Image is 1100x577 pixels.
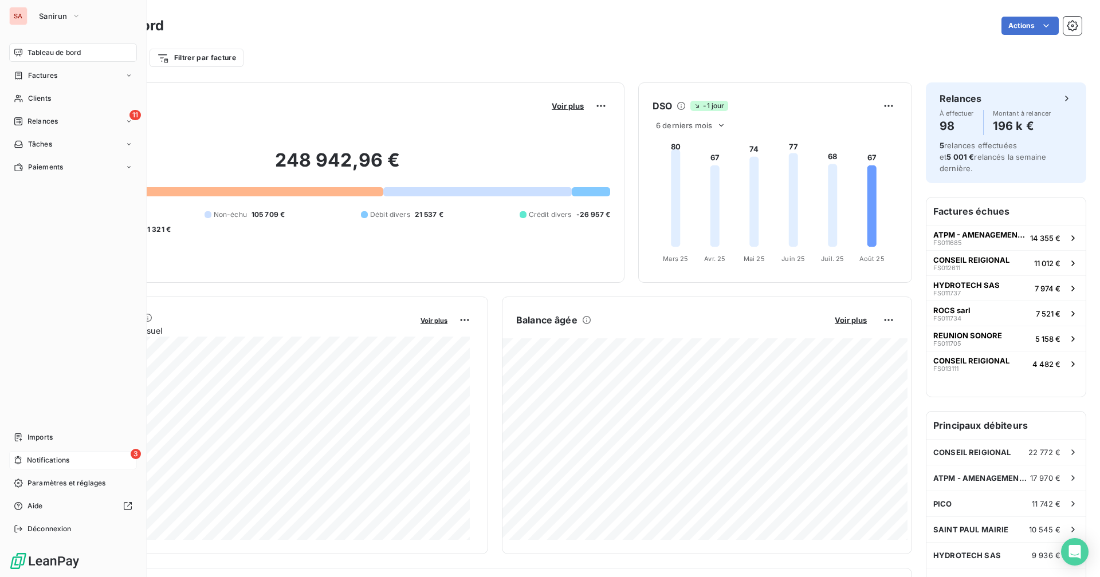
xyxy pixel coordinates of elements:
[656,121,712,130] span: 6 derniers mois
[421,317,447,325] span: Voir plus
[1029,525,1060,534] span: 10 545 €
[417,315,451,325] button: Voir plus
[9,428,137,446] a: Imports
[926,197,1086,225] h6: Factures échues
[926,326,1086,351] button: REUNION SONOREFS0117055 158 €
[28,70,57,81] span: Factures
[940,117,974,135] h4: 98
[653,99,672,113] h6: DSO
[993,117,1051,135] h4: 196 k €
[933,239,962,246] span: FS011685
[27,524,72,534] span: Déconnexion
[933,525,1009,534] span: SAINT PAUL MAIRIE
[933,365,958,372] span: FS013111
[933,306,971,315] span: ROCS sarl
[27,116,58,127] span: Relances
[690,101,728,111] span: -1 jour
[933,290,961,297] span: FS011737
[27,48,81,58] span: Tableau de bord
[1030,473,1060,483] span: 17 970 €
[940,141,1046,173] span: relances effectuées et relancés la semaine dernière.
[933,340,961,347] span: FS011705
[129,110,141,120] span: 11
[926,250,1086,275] button: CONSEIL REIGIONALFS01261111 012 €
[1030,234,1060,243] span: 14 355 €
[415,210,443,220] span: 21 537 €
[65,325,412,337] span: Chiffre d'affaires mensuel
[9,7,27,25] div: SA
[663,255,688,263] tspan: Mars 25
[39,11,67,21] span: Sanirun
[831,315,870,325] button: Voir plus
[704,255,725,263] tspan: Avr. 25
[933,280,1000,290] span: HYDROTECH SAS
[9,112,137,131] a: 11Relances
[252,210,285,220] span: 105 709 €
[1034,259,1060,268] span: 11 012 €
[28,162,63,172] span: Paiements
[27,501,43,511] span: Aide
[27,455,69,465] span: Notifications
[940,110,974,117] span: À effectuer
[1061,538,1089,566] div: Open Intercom Messenger
[1036,309,1060,318] span: 7 521 €
[9,552,80,570] img: Logo LeanPay
[933,499,952,508] span: PICO
[933,230,1026,239] span: ATPM - AMENAGEMENTS TRAVAUX PUBLICS DES MASCAREIGNES
[1032,359,1060,369] span: 4 482 €
[9,497,137,515] a: Aide
[1035,334,1060,343] span: 5 158 €
[150,49,243,67] button: Filtrer par facture
[9,474,137,492] a: Paramètres et réglages
[835,315,867,325] span: Voir plus
[933,255,1009,264] span: CONSEIL REIGIONAL
[9,89,137,108] a: Clients
[1032,551,1060,560] span: 9 936 €
[27,432,53,442] span: Imports
[9,158,137,176] a: Paiements
[9,44,137,62] a: Tableau de bord
[933,264,960,271] span: FS012611
[933,331,1002,340] span: REUNION SONORE
[744,255,765,263] tspan: Mai 25
[859,255,885,263] tspan: Août 25
[65,149,610,183] h2: 248 942,96 €
[131,449,141,459] span: 3
[946,152,974,161] span: 5 001 €
[933,356,1009,365] span: CONSEIL REIGIONAL
[144,224,171,235] span: -1 321 €
[940,92,981,105] h6: Relances
[576,210,610,220] span: -26 957 €
[28,139,52,149] span: Tâches
[1001,17,1059,35] button: Actions
[926,275,1086,301] button: HYDROTECH SASFS0117377 974 €
[9,135,137,153] a: Tâches
[926,412,1086,439] h6: Principaux débiteurs
[548,101,587,111] button: Voir plus
[552,101,584,110] span: Voir plus
[940,141,944,150] span: 5
[529,210,572,220] span: Crédit divers
[993,110,1051,117] span: Montant à relancer
[781,255,805,263] tspan: Juin 25
[926,351,1086,376] button: CONSEIL REIGIONALFS0131114 482 €
[933,448,1011,457] span: CONSEIL REIGIONAL
[370,210,410,220] span: Débit divers
[821,255,844,263] tspan: Juil. 25
[9,66,137,85] a: Factures
[926,301,1086,326] button: ROCS sarlFS0117347 521 €
[516,313,577,327] h6: Balance âgée
[28,93,51,104] span: Clients
[933,551,1001,560] span: HYDROTECH SAS
[1032,499,1060,508] span: 11 742 €
[1028,448,1060,457] span: 22 772 €
[926,225,1086,250] button: ATPM - AMENAGEMENTS TRAVAUX PUBLICS DES MASCAREIGNESFS01168514 355 €
[1035,284,1060,293] span: 7 974 €
[214,210,247,220] span: Non-échu
[27,478,105,488] span: Paramètres et réglages
[933,315,961,322] span: FS011734
[933,473,1030,483] span: ATPM - AMENAGEMENTS TRAVAUX PUBLICS DES MASCAREIGNES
